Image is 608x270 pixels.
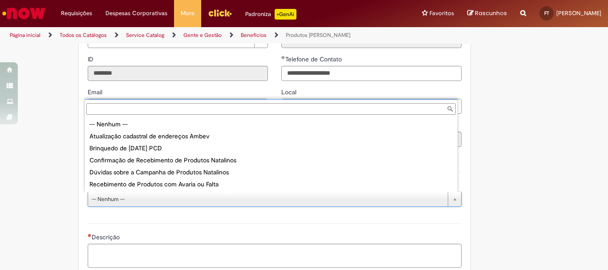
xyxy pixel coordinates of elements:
div: Brinquedo de [DATE] PCD [86,142,456,154]
div: Recebimento de Produtos com Avaria ou Falta [86,178,456,190]
div: Atualização cadastral de endereços Ambev [86,130,456,142]
ul: Tipo de solicitação [85,117,458,192]
div: Confirmação de Recebimento de Produtos Natalinos [86,154,456,166]
div: -- Nenhum -- [86,118,456,130]
div: Dúvidas sobre a Campanha de Produtos Natalinos [86,166,456,178]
